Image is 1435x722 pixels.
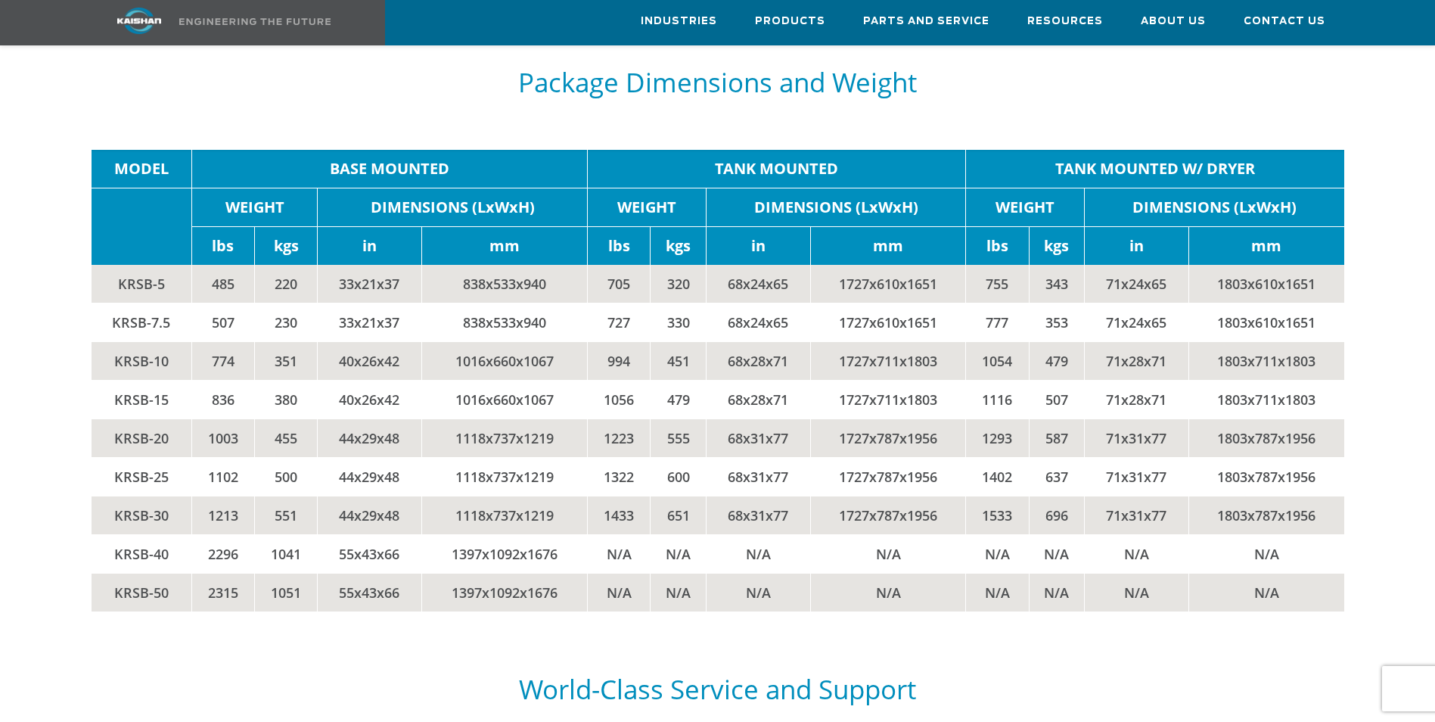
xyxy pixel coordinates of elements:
[706,419,810,458] td: 68x31x77
[82,8,196,34] img: kaishan logo
[966,496,1029,535] td: 1533
[1141,1,1206,42] a: About Us
[966,227,1029,266] td: lbs
[1085,381,1189,419] td: 71x28x71
[318,188,588,227] td: DIMENSIONS (LxWxH)
[191,496,254,535] td: 1213
[863,13,989,30] span: Parts and Service
[1188,303,1343,342] td: 1803x610x1651
[810,381,966,419] td: 1727x711x1803
[706,535,810,574] td: N/A
[588,535,651,574] td: N/A
[588,342,651,381] td: 994
[318,227,422,266] td: in
[641,1,717,42] a: Industries
[1085,265,1189,303] td: 71x24x65
[92,381,192,419] td: KRSB-15
[1141,13,1206,30] span: About Us
[1085,458,1189,496] td: 71x31x77
[810,535,966,574] td: N/A
[1085,535,1189,574] td: N/A
[651,381,707,419] td: 479
[1027,1,1103,42] a: Resources
[255,419,318,458] td: 455
[191,342,254,381] td: 774
[1029,381,1085,419] td: 507
[966,265,1029,303] td: 755
[706,303,810,342] td: 68x24x65
[706,188,965,227] td: DIMENSIONS (LxWxH)
[1085,496,1189,535] td: 71x31x77
[255,265,318,303] td: 220
[588,303,651,342] td: 727
[1085,227,1189,266] td: in
[810,496,966,535] td: 1727x787x1956
[255,496,318,535] td: 551
[255,381,318,419] td: 380
[706,574,810,612] td: N/A
[1029,496,1085,535] td: 696
[1188,419,1343,458] td: 1803x787x1956
[421,458,587,496] td: 1118x737x1219
[421,303,587,342] td: 838x533x940
[1188,381,1343,419] td: 1803x711x1803
[255,303,318,342] td: 230
[588,419,651,458] td: 1223
[755,13,825,30] span: Products
[92,574,192,612] td: KRSB-50
[810,574,966,612] td: N/A
[966,381,1029,419] td: 1116
[255,342,318,381] td: 351
[191,419,254,458] td: 1003
[1188,535,1343,574] td: N/A
[191,535,254,574] td: 2296
[318,419,422,458] td: 44x29x48
[421,419,587,458] td: 1118x737x1219
[191,381,254,419] td: 836
[318,342,422,381] td: 40x26x42
[318,303,422,342] td: 33x21x37
[706,342,810,381] td: 68x28x71
[651,265,707,303] td: 320
[588,574,651,612] td: N/A
[588,265,651,303] td: 705
[810,265,966,303] td: 1727x610x1651
[810,303,966,342] td: 1727x610x1651
[1188,227,1343,266] td: mm
[966,303,1029,342] td: 777
[966,342,1029,381] td: 1054
[318,496,422,535] td: 44x29x48
[191,265,254,303] td: 485
[588,458,651,496] td: 1322
[1085,303,1189,342] td: 71x24x65
[1085,188,1344,227] td: DIMENSIONS (LxWxH)
[1188,458,1343,496] td: 1803x787x1956
[255,458,318,496] td: 500
[1029,458,1085,496] td: 637
[1029,303,1085,342] td: 353
[588,381,651,419] td: 1056
[966,458,1029,496] td: 1402
[191,303,254,342] td: 507
[1188,265,1343,303] td: 1803x610x1651
[1085,574,1189,612] td: N/A
[318,265,422,303] td: 33x21x37
[421,381,587,419] td: 1016x660x1067
[179,18,331,25] img: Engineering the future
[966,574,1029,612] td: N/A
[810,419,966,458] td: 1727x787x1956
[966,188,1085,227] td: WEIGHT
[421,227,587,266] td: mm
[92,672,1344,706] h5: World-Class Service and Support
[191,150,587,188] td: BASE MOUNTED
[92,458,192,496] td: KRSB-25
[92,303,192,342] td: KRSB-7.5
[706,381,810,419] td: 68x28x71
[588,150,966,188] td: TANK MOUNTED
[255,574,318,612] td: 1051
[1027,13,1103,30] span: Resources
[1085,342,1189,381] td: 71x28x71
[651,303,707,342] td: 330
[92,342,192,381] td: KRSB-10
[651,227,707,266] td: kgs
